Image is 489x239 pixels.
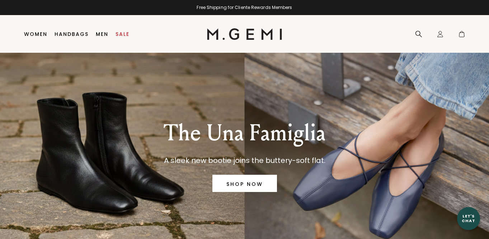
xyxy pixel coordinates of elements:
a: Sale [116,31,130,37]
a: Women [24,31,47,37]
p: The Una Famiglia [164,120,325,146]
a: Handbags [55,31,89,37]
a: Men [96,31,108,37]
div: Let's Chat [457,214,480,223]
p: A sleek new bootie joins the buttery-soft flat. [164,155,325,166]
img: M.Gemi [207,28,282,40]
a: SHOP NOW [212,175,277,192]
